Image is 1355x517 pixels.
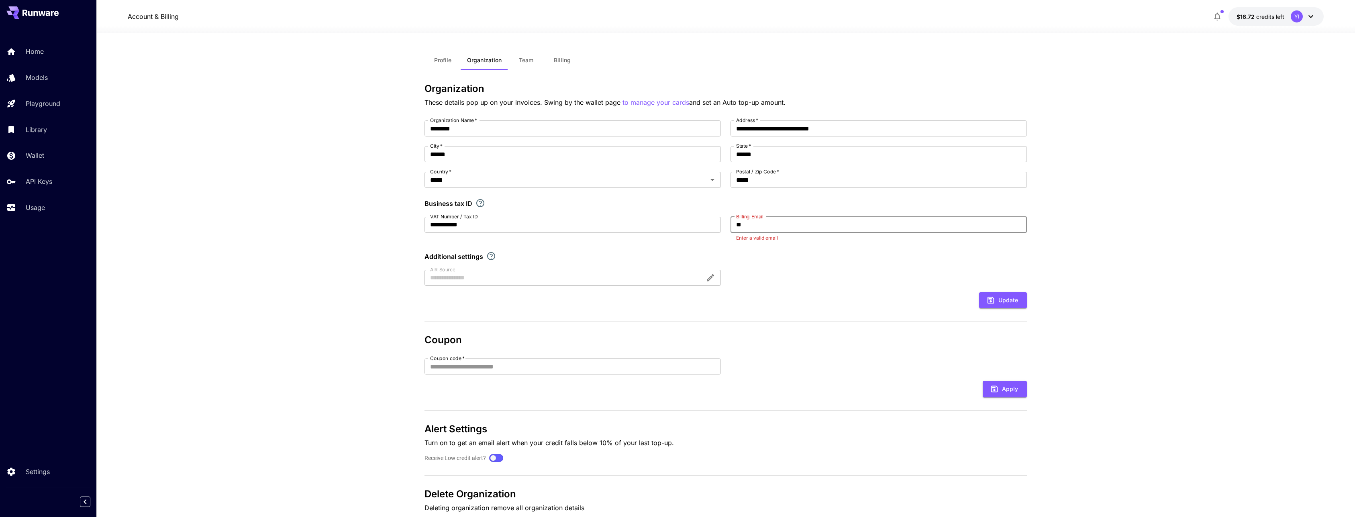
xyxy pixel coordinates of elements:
[424,252,483,261] p: Additional settings
[736,168,779,175] label: Postal / Zip Code
[26,73,48,82] p: Models
[430,168,451,175] label: Country
[424,423,1027,435] h3: Alert Settings
[430,213,478,220] label: VAT Number / Tax ID
[430,117,477,124] label: Organization Name
[424,98,622,106] span: These details pop up on your invoices. Swing by the wallet page
[475,198,485,208] svg: If you are a business tax registrant, please enter your business tax ID here.
[128,12,179,21] nav: breadcrumb
[622,98,689,108] button: to manage your cards
[430,266,455,273] label: AIR Source
[430,355,465,362] label: Coupon code
[26,151,44,160] p: Wallet
[424,454,486,462] label: Receive Low credit alert?
[424,438,1027,448] p: Turn on to get an email alert when your credit falls below 10% of your last top-up.
[128,12,179,21] a: Account & Billing
[424,334,1027,346] h3: Coupon
[430,142,443,149] label: City
[26,467,50,476] p: Settings
[467,57,502,64] span: Organization
[736,142,751,149] label: State
[519,57,533,64] span: Team
[736,213,763,220] label: Billing Email
[434,57,451,64] span: Profile
[736,117,758,124] label: Address
[1237,12,1284,21] div: $16.72
[424,504,584,512] span: Deleting organization remove all organization details
[707,174,718,185] button: Open
[736,234,1021,242] p: Enter a valid email
[983,381,1027,397] button: Apply
[424,83,1027,94] h3: Organization
[424,199,472,208] p: Business tax ID
[1228,7,1324,26] button: $16.72YI
[26,47,44,56] p: Home
[424,489,1027,500] h3: Delete Organization
[1291,10,1303,22] div: YI
[1256,13,1284,20] span: credits left
[979,292,1027,309] button: Update
[26,125,47,134] p: Library
[554,57,571,64] span: Billing
[26,177,52,186] p: API Keys
[486,251,496,261] svg: Explore additional customization settings
[689,98,786,106] span: and set an Auto top-up amount.
[26,203,45,212] p: Usage
[26,99,60,108] p: Playground
[86,495,96,509] div: Collapse sidebar
[80,497,90,507] button: Collapse sidebar
[1237,13,1256,20] span: $16.72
